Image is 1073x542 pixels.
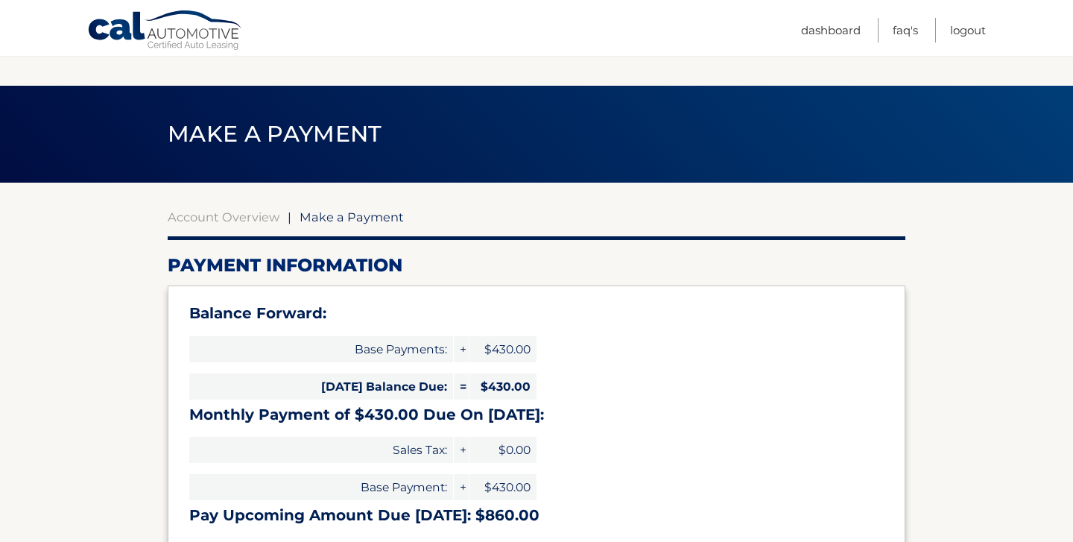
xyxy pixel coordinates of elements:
[454,336,469,362] span: +
[168,209,279,224] a: Account Overview
[469,336,536,362] span: $430.00
[189,437,453,463] span: Sales Tax:
[469,374,536,400] span: $430.00
[189,474,453,500] span: Base Payment:
[454,374,469,400] span: =
[87,10,244,53] a: Cal Automotive
[189,336,453,362] span: Base Payments:
[950,18,986,42] a: Logout
[454,474,469,500] span: +
[189,304,884,323] h3: Balance Forward:
[189,506,884,525] h3: Pay Upcoming Amount Due [DATE]: $860.00
[189,406,884,424] h3: Monthly Payment of $430.00 Due On [DATE]:
[893,18,918,42] a: FAQ's
[168,254,905,277] h2: Payment Information
[189,374,453,400] span: [DATE] Balance Due:
[801,18,861,42] a: Dashboard
[300,209,404,224] span: Make a Payment
[168,120,382,148] span: Make a Payment
[288,209,291,224] span: |
[469,437,536,463] span: $0.00
[469,474,536,500] span: $430.00
[454,437,469,463] span: +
